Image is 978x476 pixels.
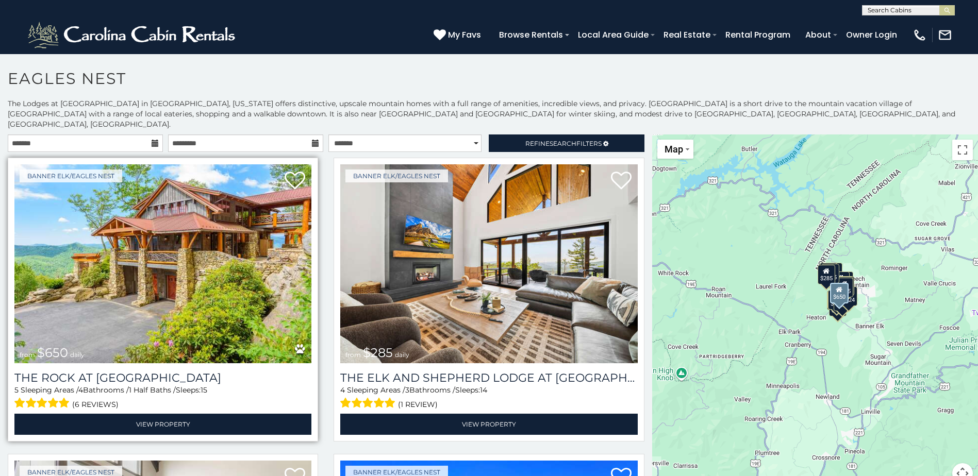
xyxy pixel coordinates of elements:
[489,134,644,152] a: RefineSearchFilters
[938,28,952,42] img: mail-regular-white.png
[913,28,927,42] img: phone-regular-white.png
[832,271,850,291] div: $315
[827,290,845,310] div: $230
[841,26,902,44] a: Owner Login
[835,278,853,297] div: $225
[340,414,637,435] a: View Property
[952,140,973,160] button: Toggle fullscreen view
[839,286,857,306] div: $424
[340,385,345,395] span: 4
[14,164,311,363] img: The Rock at Eagles Nest
[657,140,693,159] button: Change map style
[285,171,305,192] a: Add to favorites
[611,171,632,192] a: Add to favorites
[72,398,119,411] span: (6 reviews)
[573,26,654,44] a: Local Area Guide
[70,351,85,359] span: daily
[20,351,35,359] span: from
[14,385,19,395] span: 5
[800,26,836,44] a: About
[363,345,393,360] span: $285
[405,385,409,395] span: 3
[818,265,835,284] div: $285
[340,164,637,363] a: The Elk And Shepherd Lodge at Eagles Nest from $285 daily
[340,385,637,411] div: Sleeping Areas / Bathrooms / Sleeps:
[26,20,240,50] img: White-1-2.png
[448,28,481,41] span: My Favs
[37,345,68,360] span: $650
[398,398,438,411] span: (1 review)
[345,351,361,359] span: from
[14,414,311,435] a: View Property
[434,28,484,42] a: My Favs
[395,351,409,359] span: daily
[14,371,311,385] h3: The Rock at Eagles Nest
[828,290,846,310] div: $230
[340,371,637,385] h3: The Elk And Shepherd Lodge at Eagles Nest
[826,291,844,310] div: $305
[345,169,448,182] a: Banner Elk/Eagles Nest
[340,371,637,385] a: The Elk And Shepherd Lodge at [GEOGRAPHIC_DATA]
[340,164,637,363] img: The Elk And Shepherd Lodge at Eagles Nest
[658,26,716,44] a: Real Estate
[837,276,854,296] div: $230
[665,144,683,155] span: Map
[550,140,576,147] span: Search
[20,169,122,182] a: Banner Elk/Eagles Nest
[78,385,83,395] span: 4
[14,371,311,385] a: The Rock at [GEOGRAPHIC_DATA]
[830,283,849,303] div: $650
[822,264,839,283] div: $305
[480,385,487,395] span: 14
[720,26,795,44] a: Rental Program
[201,385,207,395] span: 15
[14,164,311,363] a: The Rock at Eagles Nest from $650 daily
[14,385,311,411] div: Sleeping Areas / Bathrooms / Sleeps:
[494,26,568,44] a: Browse Rentals
[525,140,602,147] span: Refine Filters
[819,263,837,282] div: $265
[129,385,176,395] span: 1 Half Baths /
[836,277,853,296] div: $230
